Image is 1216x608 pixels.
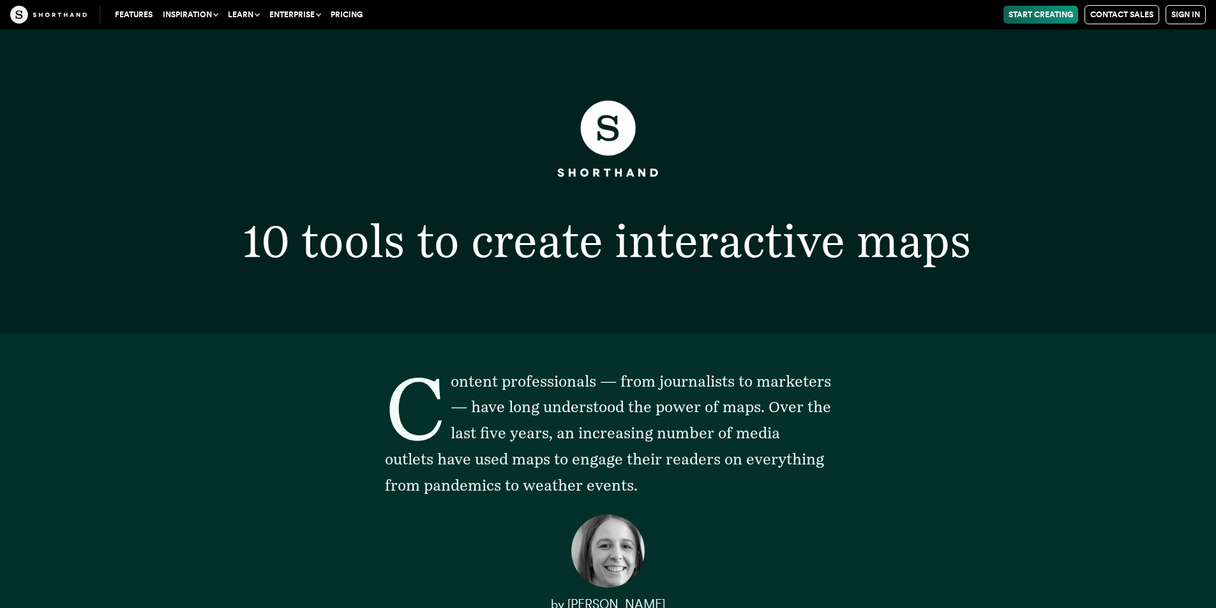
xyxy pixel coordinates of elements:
[223,6,264,24] button: Learn
[110,6,158,24] a: Features
[10,6,87,24] img: The Craft
[385,372,831,494] span: Content professionals — from journalists to marketers — have long understood the power of maps. O...
[1003,6,1078,24] a: Start Creating
[193,218,1023,264] h1: 10 tools to create interactive maps
[1085,5,1159,24] a: Contact Sales
[158,6,223,24] button: Inspiration
[264,6,326,24] button: Enterprise
[326,6,368,24] a: Pricing
[1166,5,1206,24] a: Sign in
